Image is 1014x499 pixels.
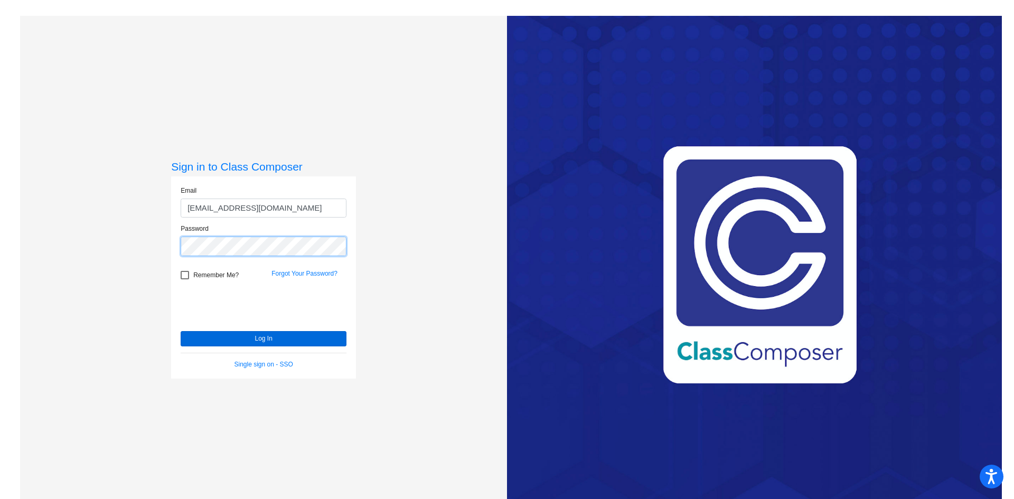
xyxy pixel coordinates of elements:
label: Email [181,186,196,195]
a: Forgot Your Password? [271,270,337,277]
span: Remember Me? [193,269,239,281]
h3: Sign in to Class Composer [171,160,356,173]
iframe: reCAPTCHA [181,285,341,326]
a: Single sign on - SSO [234,361,293,368]
button: Log In [181,331,346,346]
label: Password [181,224,209,233]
